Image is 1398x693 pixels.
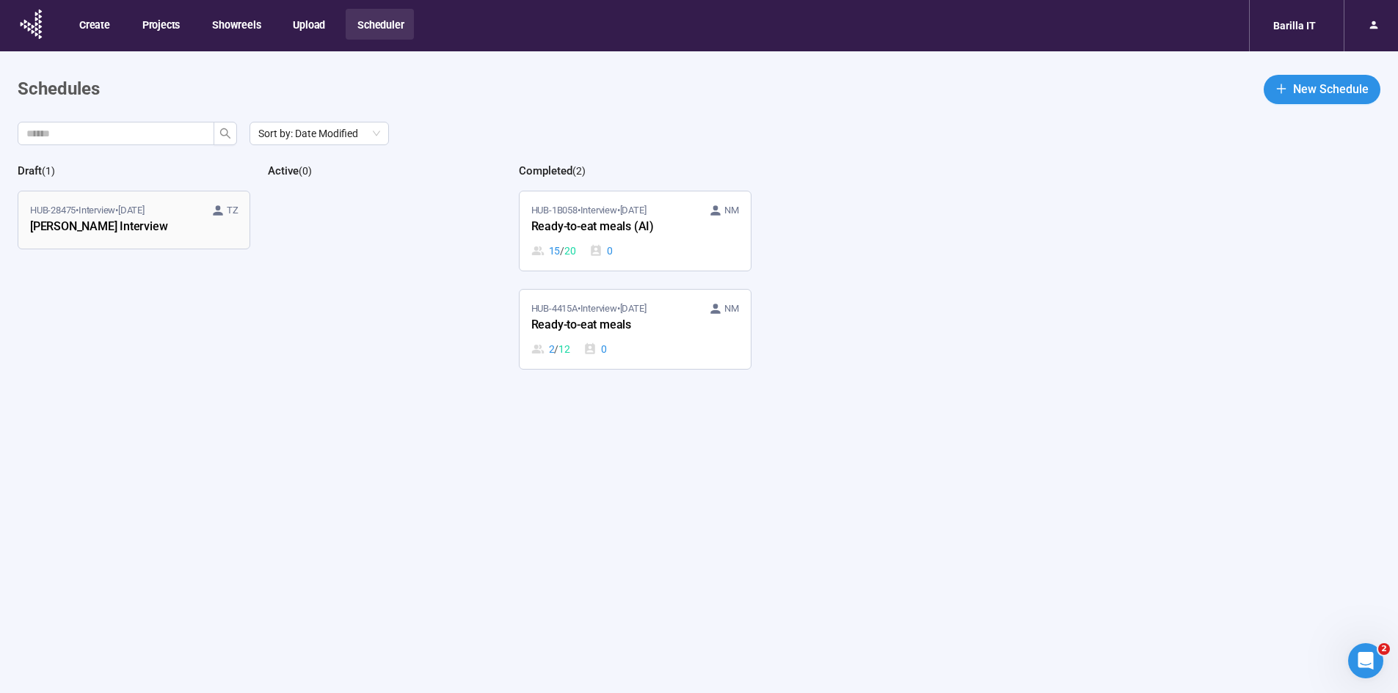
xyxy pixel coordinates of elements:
button: Projects [131,9,190,40]
button: Upload [281,9,335,40]
div: 15 [531,243,576,259]
div: 2 [531,341,570,357]
button: search [214,122,237,145]
span: 12 [558,341,570,357]
time: [DATE] [620,205,647,216]
span: ( 2 ) [572,165,586,177]
a: HUB-28475•Interview•[DATE] TZ[PERSON_NAME] Interview [18,191,250,249]
h2: Active [268,164,299,177]
span: 20 [564,243,576,259]
div: 0 [583,341,607,357]
span: / [560,243,564,259]
h2: Completed [519,164,572,177]
span: New Schedule [1293,80,1369,98]
button: plusNew Schedule [1264,75,1380,104]
div: Ready-to-eat meals [531,316,693,335]
h2: Draft [18,164,42,177]
span: 2 [1378,643,1390,655]
span: HUB-28475 • Interview • [30,203,145,218]
div: Barilla IT [1264,12,1325,40]
span: ( 0 ) [299,165,312,177]
button: Create [68,9,120,40]
span: HUB-1B058 • Interview • [531,203,647,218]
span: ( 1 ) [42,165,55,177]
span: HUB-4415A • Interview • [531,301,647,316]
div: 0 [589,243,613,259]
a: HUB-1B058•Interview•[DATE] NMReady-to-eat meals (AI)15 / 200 [520,191,751,271]
span: NM [724,301,739,316]
span: / [554,341,558,357]
div: [PERSON_NAME] Interview [30,218,192,237]
span: Sort by: Date Modified [258,122,380,144]
span: plus [1275,83,1287,95]
iframe: Intercom live chat [1348,643,1383,678]
span: NM [724,203,739,218]
span: TZ [227,203,239,218]
h1: Schedules [18,76,100,103]
button: Showreels [200,9,271,40]
time: [DATE] [620,303,647,314]
div: Ready-to-eat meals (AI) [531,218,693,237]
button: Scheduler [346,9,414,40]
a: HUB-4415A•Interview•[DATE] NMReady-to-eat meals2 / 120 [520,290,751,369]
span: search [219,128,231,139]
time: [DATE] [118,205,145,216]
